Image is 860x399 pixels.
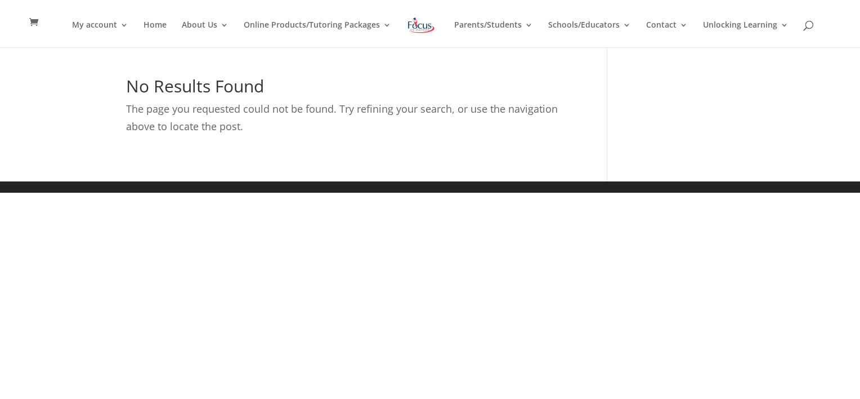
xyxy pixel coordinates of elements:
[703,21,789,47] a: Unlocking Learning
[548,21,631,47] a: Schools/Educators
[244,21,391,47] a: Online Products/Tutoring Packages
[144,21,167,47] a: Home
[126,100,574,135] p: The page you requested could not be found. Try refining your search, or use the navigation above ...
[72,21,128,47] a: My account
[454,21,533,47] a: Parents/Students
[182,21,229,47] a: About Us
[406,15,436,36] img: Focus on Learning
[646,21,688,47] a: Contact
[126,78,574,100] h1: No Results Found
